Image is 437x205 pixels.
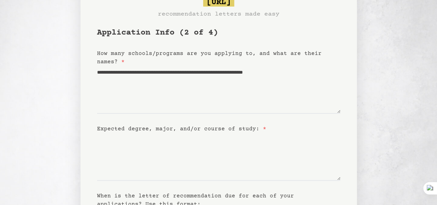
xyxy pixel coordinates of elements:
h3: recommendation letters made easy [158,9,279,19]
label: Expected degree, major, and/or course of study: [97,126,266,132]
h1: Application Info (2 of 4) [97,27,340,38]
label: How many schools/programs are you applying to, and what are their names? [97,50,322,65]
